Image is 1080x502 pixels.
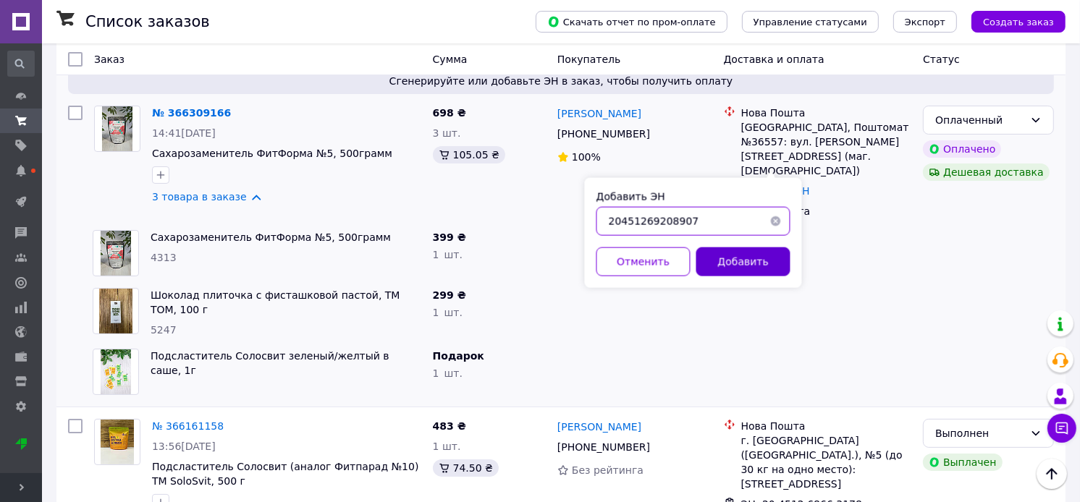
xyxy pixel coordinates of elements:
[724,54,824,65] span: Доставка и оплата
[433,249,463,260] span: 1 шт.
[554,437,653,457] div: [PHONE_NUMBER]
[433,54,468,65] span: Сумма
[102,106,132,151] img: Фото товару
[957,15,1066,27] a: Создать заказ
[101,420,135,464] img: Фото товару
[547,15,716,28] span: Скачать отчет по пром-оплате
[923,54,960,65] span: Статус
[742,11,879,33] button: Управление статусами
[596,247,691,276] button: Отменить
[152,191,247,203] a: 3 товара в заказе
[596,191,665,203] label: Добавить ЭН
[94,419,140,465] a: Фото товару
[433,459,499,477] div: 74.50 ₴
[923,454,1002,471] div: Выплачен
[741,204,912,218] div: Пром-оплата
[433,350,484,362] span: Подарок
[101,231,131,276] img: Фото товару
[433,420,466,432] span: 483 ₴
[905,17,945,27] span: Экспорт
[152,127,216,139] span: 14:41[DATE]
[557,420,641,434] a: [PERSON_NAME]
[935,112,1024,128] div: Оплаченный
[85,13,210,30] h1: Список заказов
[923,163,1050,181] div: Дешевая доставка
[433,231,466,243] span: 399 ₴
[893,11,957,33] button: Экспорт
[151,324,177,336] span: 5247
[572,464,644,476] span: Без рейтинга
[935,425,1024,441] div: Выполнен
[971,11,1066,33] button: Создать заказ
[152,148,392,159] a: Сахарозаменитель ФитФорма №5, 500грамм
[923,140,1001,158] div: Оплачено
[557,54,621,65] span: Покупатель
[94,54,125,65] span: Заказ
[741,433,912,491] div: г. [GEOGRAPHIC_DATA] ([GEOGRAPHIC_DATA].), №5 (до 30 кг на одно место): [STREET_ADDRESS]
[741,419,912,433] div: Нова Пошта
[101,349,131,394] img: Фото товару
[99,289,133,333] img: Фото товару
[433,307,463,318] span: 1 шт.
[433,441,461,452] span: 1 шт.
[152,441,216,452] span: 13:56[DATE]
[433,146,505,163] div: 105.05 ₴
[741,120,912,178] div: [GEOGRAPHIC_DATA], Поштомат №36557: вул. [PERSON_NAME][STREET_ADDRESS] (маг. [DEMOGRAPHIC_DATA])
[151,350,389,376] a: Подсластитель Солосвит зеленый/желтый в саше, 1г
[572,151,601,163] span: 100%
[557,106,641,121] a: [PERSON_NAME]
[152,107,231,119] a: № 366309166
[433,289,466,301] span: 299 ₴
[554,124,653,144] div: [PHONE_NUMBER]
[151,252,177,263] span: 4313
[74,74,1048,88] span: Сгенерируйте или добавьте ЭН в заказ, чтобы получить оплату
[696,247,790,276] button: Добавить
[1037,459,1067,489] button: Наверх
[151,289,400,315] a: Шоколад плиточка с фисташковой пастой, ТМ ТОМ, 100 г
[762,207,790,236] button: Очистить
[151,231,391,243] a: Сахарозаменитель ФитФорма №5, 500грамм
[152,420,224,432] a: № 366161158
[536,11,727,33] button: Скачать отчет по пром-оплате
[1047,414,1076,443] button: Чат с покупателем
[741,106,912,120] div: Нова Пошта
[94,106,140,152] a: Фото товару
[433,127,461,139] span: 3 шт.
[754,17,867,27] span: Управление статусами
[433,367,463,379] span: 1 шт.
[433,107,466,119] span: 698 ₴
[152,461,418,487] a: Подсластитель Солосвит (аналог Фитпарад №10) ТМ SoloSvit, 500 г
[983,17,1054,27] span: Создать заказ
